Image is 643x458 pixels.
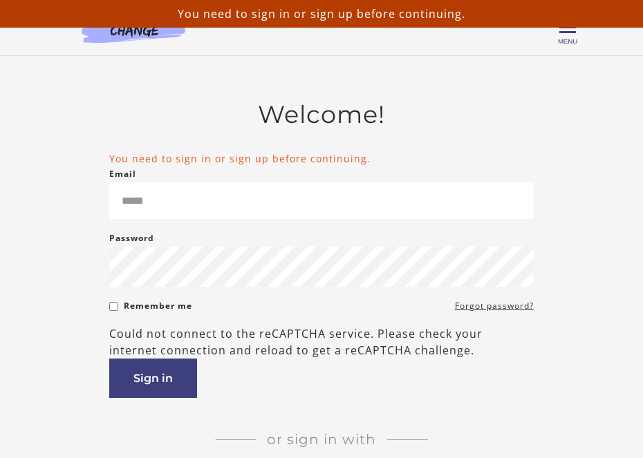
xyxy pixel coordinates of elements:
span: Menu [558,37,577,45]
label: Email [109,166,136,182]
li: You need to sign in or sign up before continuing. [109,151,533,166]
h2: Welcome! [109,100,533,129]
p: You need to sign in or sign up before continuing. [6,6,637,22]
button: Sign in [109,359,197,398]
div: Could not connect to the reCAPTCHA service. Please check your internet connection and reload to g... [109,325,533,359]
span: Or sign in with [256,431,387,448]
a: Forgot password? [455,298,534,314]
label: Remember me [124,298,192,314]
label: Password [109,230,154,247]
